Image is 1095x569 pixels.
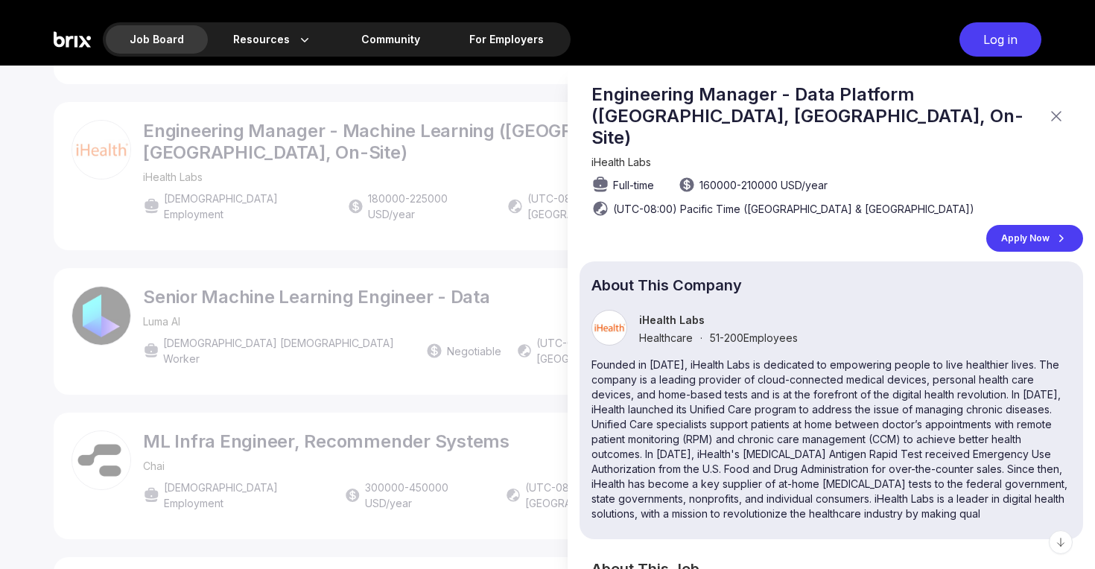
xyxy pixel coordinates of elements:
a: Log in [952,22,1041,57]
p: Founded in [DATE], iHealth Labs is dedicated to empowering people to live healthier lives. The co... [591,357,1071,521]
span: iHealth Labs [591,156,651,168]
a: Community [337,25,444,54]
a: For Employers [445,25,568,54]
img: Brix Logo [54,22,91,57]
div: Resources [209,25,336,54]
p: About This Company [591,279,1071,292]
span: Full-time [613,177,654,193]
span: Healthcare [639,331,693,344]
a: Apply Now [986,225,1083,252]
div: Job Board [106,25,208,54]
div: Log in [959,22,1041,57]
span: (UTC-08:00) Pacific Time ([GEOGRAPHIC_DATA] & [GEOGRAPHIC_DATA]) [613,201,974,217]
p: iHealth Labs [639,314,798,326]
span: 51-200 Employees [710,331,798,344]
p: Engineering Manager - Data Platform ([GEOGRAPHIC_DATA], [GEOGRAPHIC_DATA], On-Site) [591,83,1038,148]
span: · [700,331,702,344]
span: 160000 - 210000 USD /year [699,177,828,193]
